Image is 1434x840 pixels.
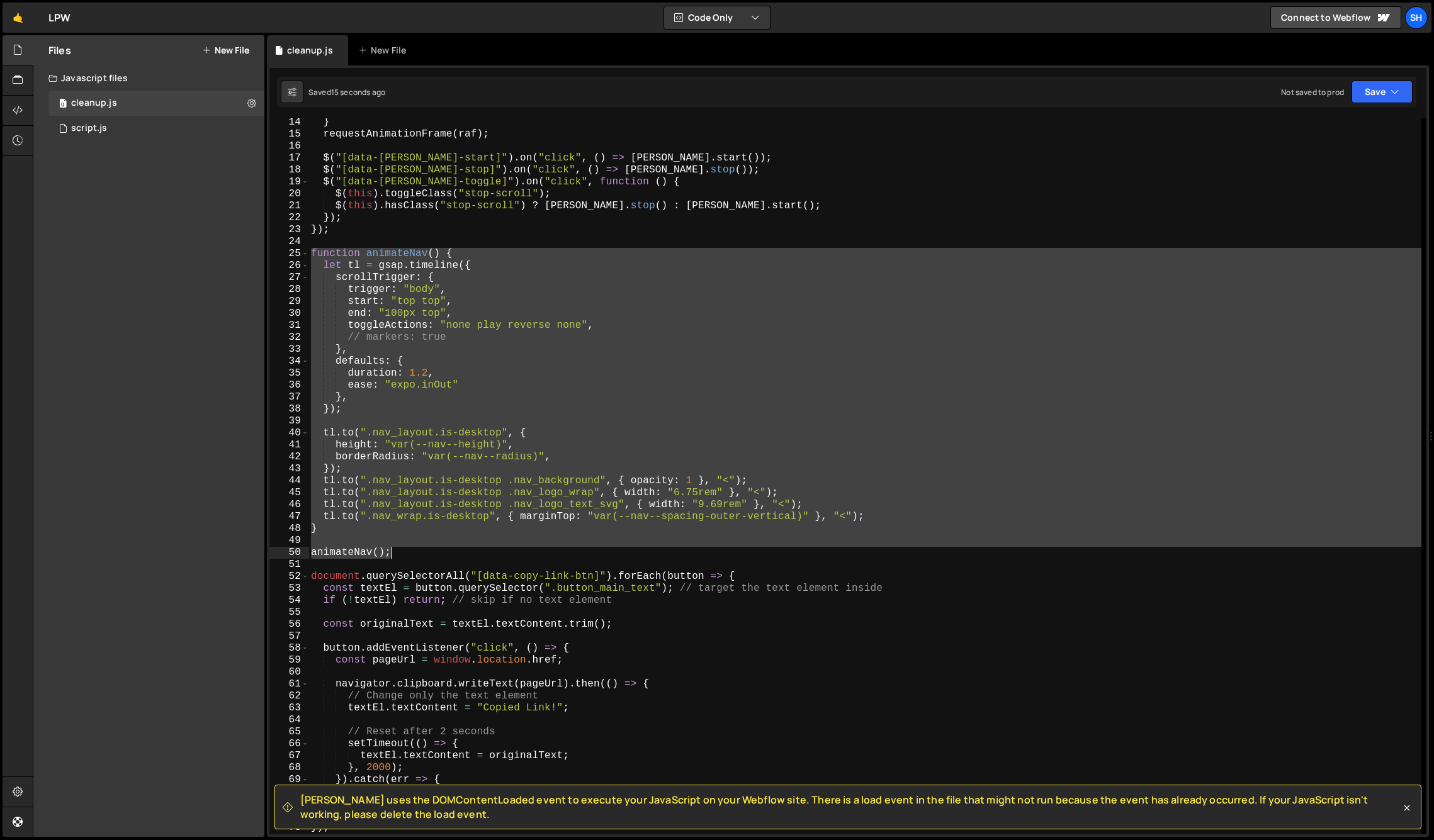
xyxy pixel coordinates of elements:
div: script.js [71,123,107,134]
div: 73 [269,822,309,834]
div: 46 [269,499,309,511]
div: 63 [269,702,309,714]
div: 50 [269,547,309,559]
div: 51 [269,559,309,571]
div: 15 [269,128,309,140]
button: Save [1352,81,1413,103]
div: 35 [269,367,309,379]
div: 30 [269,308,309,320]
div: 33 [269,344,309,356]
div: cleanup.js [287,44,333,57]
div: 39 [269,415,309,427]
div: Saved [308,87,385,98]
a: Sh [1405,6,1428,29]
div: 24 [269,236,309,248]
div: 29 [269,296,309,308]
div: 20 [269,188,309,200]
div: 21 [269,200,309,212]
div: 41 [269,439,309,451]
div: 17 [269,152,309,164]
div: 47 [269,511,309,523]
div: 61 [269,678,309,690]
div: 37 [269,391,309,403]
div: 16168/43472.js [48,91,264,116]
div: 34 [269,356,309,367]
a: Connect to Webflow [1270,6,1401,29]
div: 53 [269,583,309,595]
div: 67 [269,750,309,762]
div: 31 [269,320,309,332]
div: Not saved to prod [1281,87,1344,98]
div: 48 [269,523,309,535]
div: 23 [269,224,309,236]
div: 69 [269,774,309,786]
div: 45 [269,487,309,499]
div: 16 [269,140,309,152]
div: New File [358,44,411,57]
div: 43 [269,463,309,475]
div: 54 [269,595,309,607]
div: LPW [48,10,71,25]
div: 56 [269,619,309,630]
div: 19 [269,176,309,188]
button: Code Only [664,6,770,29]
div: 52 [269,571,309,583]
div: 27 [269,272,309,284]
h2: Files [48,43,71,57]
div: cleanup.js [71,98,117,109]
div: 36 [269,379,309,391]
div: 57 [269,630,309,642]
div: 58 [269,642,309,654]
div: 38 [269,403,309,415]
div: 18 [269,164,309,176]
div: 55 [269,607,309,619]
div: Javascript files [33,65,264,91]
div: 71 [269,798,309,810]
div: 65 [269,726,309,738]
div: 49 [269,535,309,547]
div: 14 [269,116,309,128]
div: 60 [269,666,309,678]
div: 64 [269,714,309,726]
div: 62 [269,690,309,702]
button: New File [202,45,249,55]
div: 32 [269,332,309,344]
div: 72 [269,810,309,822]
div: 16168/43471.js [48,116,264,141]
div: 66 [269,738,309,750]
div: 22 [269,212,309,224]
a: 🤙 [3,3,33,33]
div: 15 seconds ago [331,87,385,98]
div: 42 [269,451,309,463]
div: 44 [269,475,309,487]
div: 26 [269,260,309,272]
div: 25 [269,248,309,260]
div: 40 [269,427,309,439]
span: 0 [59,99,67,109]
div: 70 [269,786,309,798]
span: [PERSON_NAME] uses the DOMContentLoaded event to execute your JavaScript on your Webflow site. Th... [300,793,1401,821]
div: 59 [269,654,309,666]
div: 68 [269,762,309,774]
div: 28 [269,284,309,296]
